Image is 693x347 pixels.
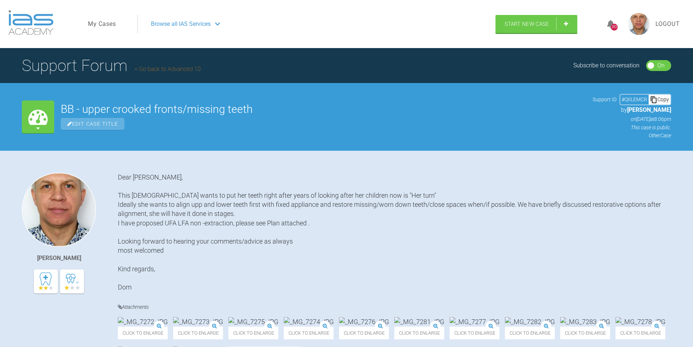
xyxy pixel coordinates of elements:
div: 283 [611,24,618,31]
h1: Support Forum [22,53,201,78]
div: # QIILEMCR [620,95,649,103]
span: Edit Case Title [61,118,124,130]
img: Dominik Lis [22,173,96,247]
img: _MG_7272.JPG [118,317,168,326]
img: logo-light.3e3ef733.png [8,10,53,35]
span: Click to enlarge [339,327,389,339]
img: _MG_7282.JPG [505,317,555,326]
span: [PERSON_NAME] [627,106,671,113]
span: Click to enlarge [228,327,278,339]
span: Click to enlarge [394,327,444,339]
p: by [593,105,671,115]
img: _MG_7281.JPG [394,317,444,326]
p: This case is public. [593,123,671,131]
span: Click to enlarge [173,327,223,339]
a: Go back to Advanced 10 [135,66,201,72]
img: _MG_7283.JPG [560,317,610,326]
div: [PERSON_NAME] [37,253,81,263]
img: _MG_7277.JPG [450,317,499,326]
span: Start New Case [505,21,549,27]
span: Browse all IAS Services [151,19,211,29]
img: _MG_7274.JPG [284,317,334,326]
a: Start New Case [495,15,577,33]
img: _MG_7273.JPG [173,317,223,326]
h4: Attachments [118,303,671,312]
a: Logout [656,19,680,29]
span: Click to enlarge [118,327,168,339]
span: Click to enlarge [284,327,334,339]
h2: BB - upper crooked fronts/missing teeth [61,104,586,115]
div: On [657,61,665,70]
div: Dear [PERSON_NAME], This [DEMOGRAPHIC_DATA] wants to put her teeth right after years of looking a... [118,173,671,292]
p: on [DATE] at 8:06pm [593,115,671,123]
span: Click to enlarge [616,327,665,339]
img: _MG_7278.JPG [616,317,665,326]
span: Support ID [593,95,617,103]
a: My Cases [88,19,116,29]
div: Copy [649,95,670,104]
img: _MG_7275.JPG [228,317,278,326]
span: Click to enlarge [560,327,610,339]
img: profile.png [628,13,650,35]
span: Click to enlarge [505,327,555,339]
div: Subscribe to conversation [573,61,640,70]
span: Click to enlarge [450,327,499,339]
p: Other Case [593,131,671,139]
img: _MG_7276.JPG [339,317,389,326]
